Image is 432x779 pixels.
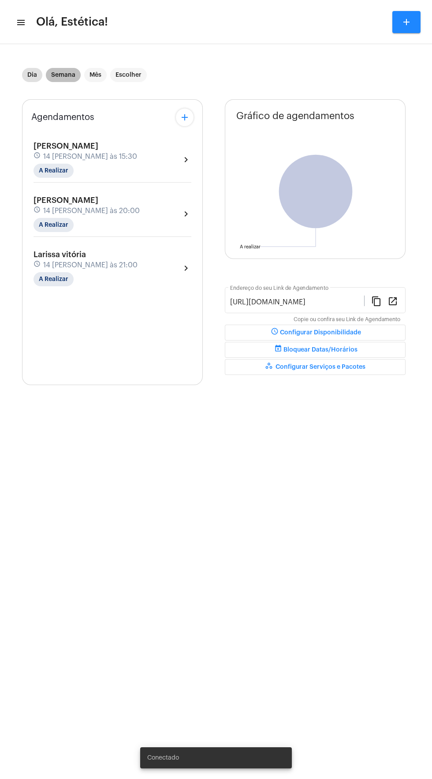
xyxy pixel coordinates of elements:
[34,164,74,178] mat-chip: A Realizar
[236,111,354,121] span: Gráfico de agendamentos
[294,317,400,323] mat-hint: Copie ou confira seu Link de Agendamento
[240,244,261,249] text: A realizar
[179,112,190,123] mat-icon: add
[34,206,41,216] mat-icon: schedule
[265,364,365,370] span: Configurar Serviços e Pacotes
[371,296,382,306] mat-icon: content_copy
[84,68,107,82] mat-chip: Mês
[273,345,283,355] mat-icon: event_busy
[225,359,406,375] button: Configurar Serviços e Pacotes
[147,753,179,762] span: Conectado
[225,342,406,358] button: Bloquear Datas/Horários
[273,347,358,353] span: Bloquear Datas/Horários
[31,112,94,122] span: Agendamentos
[34,218,74,232] mat-chip: A Realizar
[36,15,108,29] span: Olá, Estética!
[181,154,191,165] mat-icon: chevron_right
[401,17,412,27] mat-icon: add
[225,325,406,341] button: Configurar Disponibilidade
[43,207,140,215] span: 14 [PERSON_NAME] às 20:00
[181,209,191,219] mat-icon: chevron_right
[269,330,361,336] span: Configurar Disponibilidade
[43,153,137,161] span: 14 [PERSON_NAME] às 15:30
[22,68,42,82] mat-chip: Dia
[269,327,280,338] mat-icon: schedule
[34,260,41,270] mat-icon: schedule
[46,68,81,82] mat-chip: Semana
[230,298,364,306] input: Link
[34,152,41,161] mat-icon: schedule
[34,196,98,204] span: [PERSON_NAME]
[43,261,138,269] span: 14 [PERSON_NAME] às 21:00
[387,296,398,306] mat-icon: open_in_new
[265,362,276,372] mat-icon: workspaces_outlined
[34,272,74,286] mat-chip: A Realizar
[34,251,86,258] span: Larissa vitória
[34,142,98,150] span: [PERSON_NAME]
[110,68,147,82] mat-chip: Escolher
[16,17,25,28] mat-icon: sidenav icon
[181,263,191,273] mat-icon: chevron_right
